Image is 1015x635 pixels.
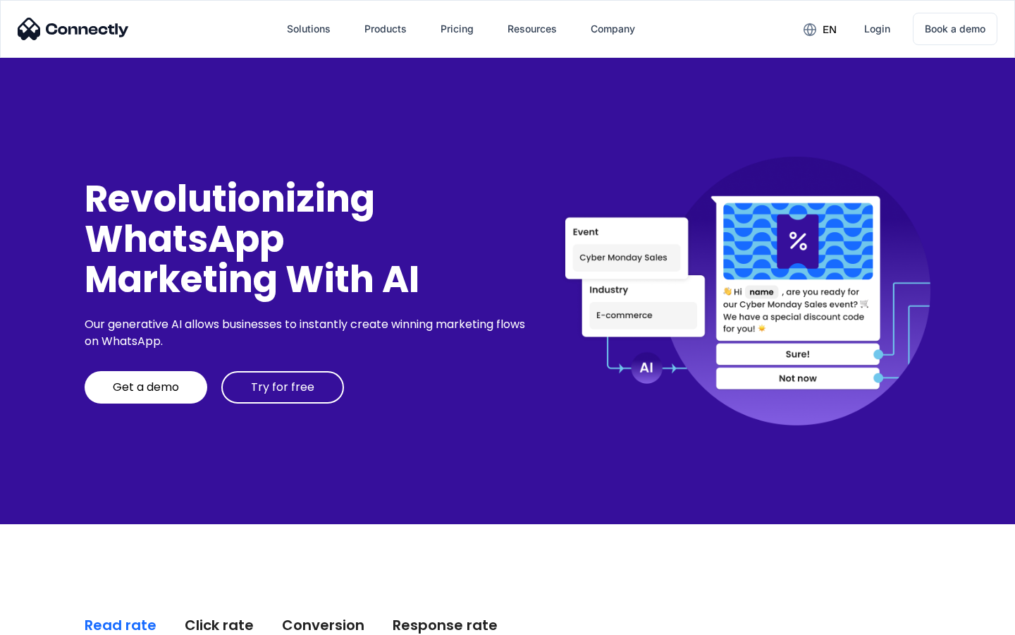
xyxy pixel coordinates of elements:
div: Login [864,19,890,39]
div: Company [591,19,635,39]
a: Login [853,12,902,46]
div: Solutions [287,19,331,39]
div: Click rate [185,615,254,635]
a: Get a demo [85,371,207,404]
div: Resources [508,19,557,39]
div: Revolutionizing WhatsApp Marketing With AI [85,179,530,300]
div: Conversion [282,615,364,635]
div: en [823,20,837,40]
div: Read rate [85,615,156,635]
div: Our generative AI allows businesses to instantly create winning marketing flows on WhatsApp. [85,316,530,350]
a: Book a demo [913,13,997,45]
div: Products [364,19,407,39]
a: Try for free [221,371,344,404]
div: Response rate [393,615,498,635]
img: Connectly Logo [18,18,129,40]
a: Pricing [429,12,485,46]
div: Get a demo [113,380,179,394]
div: Try for free [251,380,314,394]
div: Pricing [441,19,474,39]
